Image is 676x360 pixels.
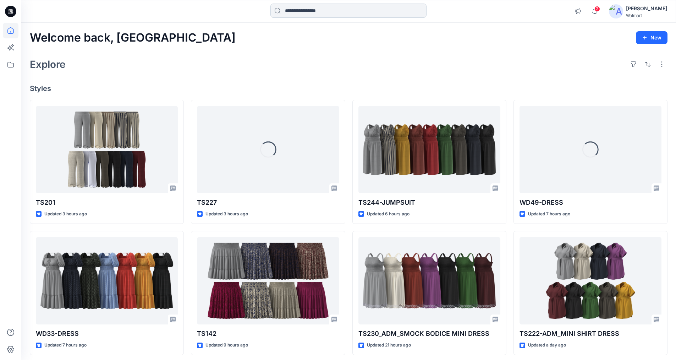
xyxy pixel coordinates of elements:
[636,31,667,44] button: New
[44,342,87,349] p: Updated 7 hours ago
[609,4,623,18] img: avatar
[30,59,66,70] h2: Explore
[626,4,667,13] div: [PERSON_NAME]
[358,329,500,339] p: TS230_ADM_SMOCK BODICE MINI DRESS
[594,6,600,12] span: 2
[197,237,339,325] a: TS142
[358,106,500,194] a: TS244-JUMPSUIT
[205,210,248,218] p: Updated 3 hours ago
[197,329,339,339] p: TS142
[205,342,248,349] p: Updated 9 hours ago
[367,342,411,349] p: Updated 21 hours ago
[30,84,667,93] h4: Styles
[30,31,236,44] h2: Welcome back, [GEOGRAPHIC_DATA]
[626,13,667,18] div: Walmart
[520,237,661,325] a: TS222-ADM_MINI SHIRT DRESS
[36,198,178,208] p: TS201
[36,106,178,194] a: TS201
[358,198,500,208] p: TS244-JUMPSUIT
[520,198,661,208] p: WD49-DRESS
[197,198,339,208] p: TS227
[528,342,566,349] p: Updated a day ago
[528,210,570,218] p: Updated 7 hours ago
[36,237,178,325] a: WD33-DRESS
[520,329,661,339] p: TS222-ADM_MINI SHIRT DRESS
[36,329,178,339] p: WD33-DRESS
[44,210,87,218] p: Updated 3 hours ago
[367,210,410,218] p: Updated 6 hours ago
[358,237,500,325] a: TS230_ADM_SMOCK BODICE MINI DRESS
